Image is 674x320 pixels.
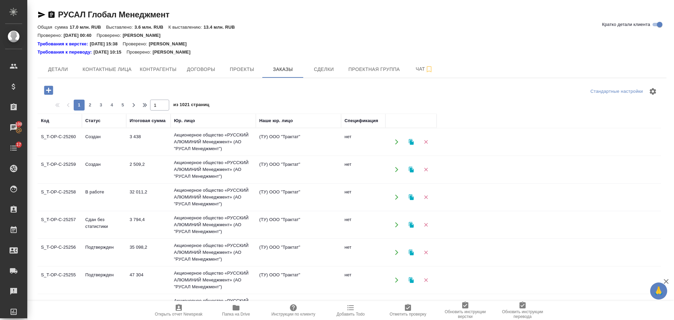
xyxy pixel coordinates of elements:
[171,239,256,266] td: Акционерное общество «РУССКИЙ АЛЮМИНИЙ Менеджмент» (АО "РУСАЛ Менеджмент")
[39,83,58,97] button: Добавить проект
[126,158,171,181] td: 2 509,2
[408,65,441,73] span: Чат
[82,185,126,209] td: В работе
[38,241,82,264] td: S_T-OP-C-25256
[82,213,126,237] td: Сдан без статистики
[38,41,90,47] a: Требования к верстке:
[390,135,404,149] button: Открыть
[38,11,46,19] button: Скопировать ссылку для ЯМессенджера
[173,101,209,111] span: из 1021 страниц
[126,185,171,209] td: 32 011,2
[140,65,177,74] span: Контрагенты
[425,65,433,73] svg: Подписаться
[256,158,341,181] td: (ТУ) ООО "Трактат"
[38,296,82,320] td: S_T-OP-C-25254
[602,21,650,28] span: Кратко детали клиента
[134,25,168,30] p: 3.6 млн. RUB
[322,301,379,320] button: Добавить Todo
[38,268,82,292] td: S_T-OP-C-25255
[155,312,203,317] span: Открыть отчет Newspeak
[345,117,378,124] div: Спецификация
[207,301,265,320] button: Папка на Drive
[127,49,153,56] p: Проверено:
[106,25,134,30] p: Выставлено:
[419,246,433,260] button: Удалить
[390,163,404,177] button: Открыть
[174,117,195,124] div: Юр. лицо
[171,266,256,294] td: Акционерное общество «РУССКИЙ АЛЮМИНИЙ Менеджмент» (АО "РУСАЛ Менеджмент")
[441,309,490,319] span: Обновить инструкции верстки
[117,100,128,111] button: 5
[171,184,256,211] td: Акционерное общество «РУССКИЙ АЛЮМИНИЙ Менеджмент» (АО "РУСАЛ Менеджмент")
[12,141,25,148] span: 17
[2,140,26,157] a: 17
[390,190,404,204] button: Открыть
[404,135,418,149] button: Клонировать
[38,213,82,237] td: S_T-OP-C-25257
[2,119,26,136] a: 100
[256,296,341,320] td: (ТУ) ООО "Трактат"
[126,268,171,292] td: 47 304
[390,218,404,232] button: Открыть
[90,41,123,47] p: [DATE] 15:38
[341,158,385,181] td: нет
[82,296,126,320] td: Подтвержден
[38,33,64,38] p: Проверено:
[404,218,418,232] button: Клонировать
[222,312,250,317] span: Папка на Drive
[106,100,117,111] button: 4
[126,130,171,154] td: 3 438
[348,65,400,74] span: Проектная группа
[341,130,385,154] td: нет
[38,130,82,154] td: S_T-OP-C-25260
[272,312,316,317] span: Инструкции по клиенту
[96,102,106,108] span: 3
[126,296,171,320] td: 78 840
[225,65,258,74] span: Проекты
[419,163,433,177] button: Удалить
[38,41,90,47] div: Нажми, чтобы открыть папку с инструкцией
[106,102,117,108] span: 4
[494,301,551,320] button: Обновить инструкции перевода
[96,100,106,111] button: 3
[130,117,165,124] div: Итоговая сумма
[256,241,341,264] td: (ТУ) ООО "Трактат"
[126,213,171,237] td: 3 794,4
[85,117,101,124] div: Статус
[168,25,204,30] p: К выставлению:
[150,301,207,320] button: Открыть отчет Newspeak
[419,218,433,232] button: Удалить
[97,33,123,38] p: Проверено:
[41,117,49,124] div: Код
[82,268,126,292] td: Подтвержден
[171,156,256,183] td: Акционерное общество «РУССКИЙ АЛЮМИНИЙ Менеджмент» (АО "РУСАЛ Менеджмент")
[266,65,299,74] span: Заказы
[419,135,433,149] button: Удалить
[341,241,385,264] td: нет
[64,33,97,38] p: [DATE] 00:40
[341,185,385,209] td: нет
[390,273,404,287] button: Открыть
[256,185,341,209] td: (ТУ) ООО "Трактат"
[117,102,128,108] span: 5
[259,117,293,124] div: Наше юр. лицо
[38,25,70,30] p: Общая сумма
[337,312,365,317] span: Добавить Todo
[93,49,127,56] p: [DATE] 10:15
[256,268,341,292] td: (ТУ) ООО "Трактат"
[126,241,171,264] td: 35 098,2
[498,309,547,319] span: Обновить инструкции перевода
[404,163,418,177] button: Клонировать
[404,273,418,287] button: Клонировать
[38,158,82,181] td: S_T-OP-C-25259
[38,49,93,56] a: Требования к переводу:
[419,190,433,204] button: Удалить
[58,10,170,19] a: РУСАЛ Глобал Менеджмент
[390,312,426,317] span: Отметить проверку
[589,86,645,97] div: split button
[70,25,106,30] p: 17.0 млн. RUB
[38,49,93,56] div: Нажми, чтобы открыть папку с инструкцией
[265,301,322,320] button: Инструкции по клиенту
[404,246,418,260] button: Клонировать
[645,83,661,100] span: Настроить таблицу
